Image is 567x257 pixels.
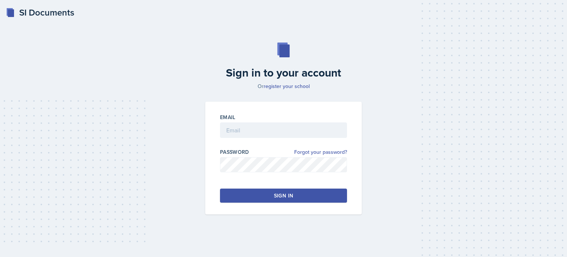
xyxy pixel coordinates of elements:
[220,148,249,156] label: Password
[274,192,293,199] div: Sign in
[201,66,366,80] h2: Sign in to your account
[220,114,236,121] label: Email
[6,6,74,19] a: SI Documents
[220,122,347,138] input: Email
[264,82,310,90] a: register your school
[294,148,347,156] a: Forgot your password?
[220,189,347,203] button: Sign in
[201,82,366,90] p: Or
